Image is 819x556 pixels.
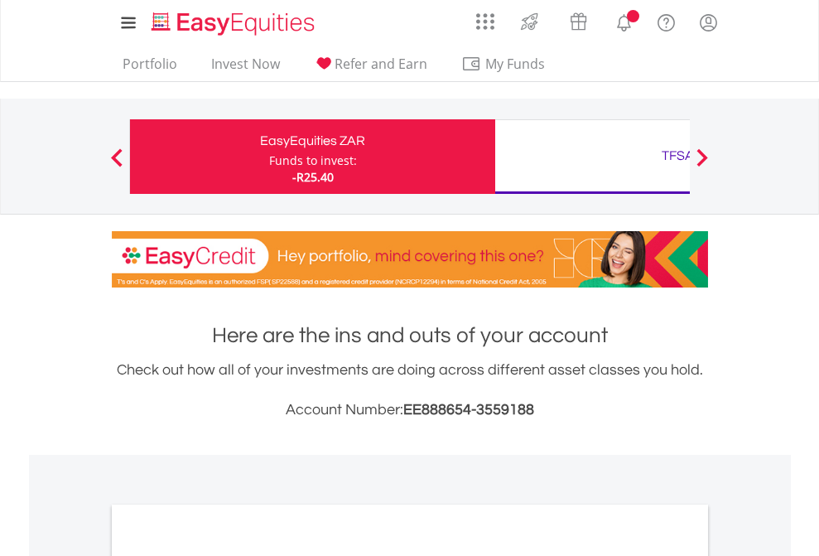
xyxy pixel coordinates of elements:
span: -R25.40 [292,169,334,185]
button: Next [686,157,719,173]
h1: Here are the ins and outs of your account [112,321,708,351]
a: My Profile [687,4,730,41]
a: Refer and Earn [307,56,434,81]
button: Previous [100,157,133,173]
img: grid-menu-icon.svg [476,12,494,31]
div: Check out how all of your investments are doing across different asset classes you hold. [112,359,708,422]
img: EasyEquities_Logo.png [148,10,321,37]
img: vouchers-v2.svg [565,8,592,35]
div: EasyEquities ZAR [140,129,485,152]
img: EasyCredit Promotion Banner [112,231,708,288]
span: EE888654-3559188 [403,402,534,418]
a: Portfolio [116,56,184,81]
a: FAQ's and Support [645,4,687,37]
a: Home page [145,4,321,37]
div: Funds to invest: [269,152,357,169]
img: thrive-v2.svg [516,8,543,35]
a: Vouchers [554,4,603,35]
span: Refer and Earn [335,55,427,73]
a: AppsGrid [465,4,505,31]
h3: Account Number: [112,399,708,422]
a: Notifications [603,4,645,37]
a: Invest Now [205,56,287,81]
span: My Funds [461,53,570,75]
